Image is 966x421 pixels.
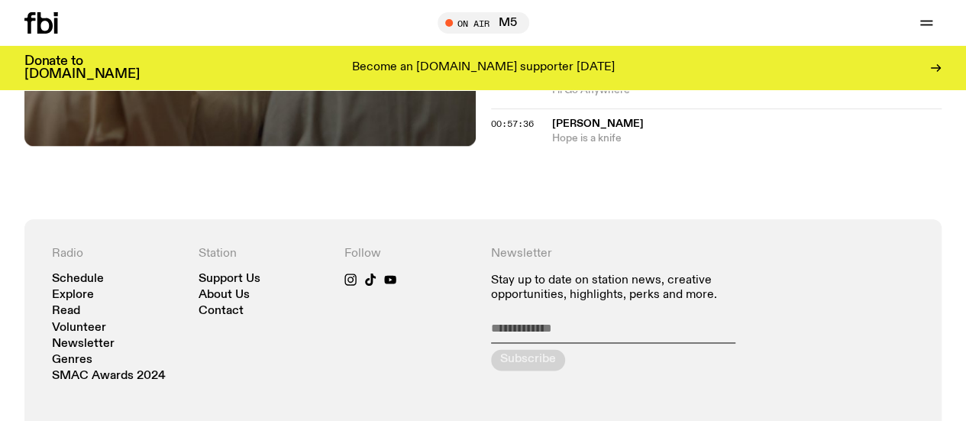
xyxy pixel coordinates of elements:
[352,61,615,75] p: Become an [DOMAIN_NAME] supporter [DATE]
[344,247,476,261] h4: Follow
[199,247,330,261] h4: Station
[491,349,565,371] button: Subscribe
[52,355,92,366] a: Genres
[199,290,250,301] a: About Us
[552,131,942,146] span: Hope is a knife
[491,274,768,303] p: Stay up to date on station news, creative opportunities, highlights, perks and more.
[52,274,104,285] a: Schedule
[199,306,244,317] a: Contact
[491,120,534,128] button: 00:57:36
[438,12,529,34] button: On AirM5
[52,290,94,301] a: Explore
[491,118,534,130] span: 00:57:36
[552,83,942,98] span: I'll Go Anywhere
[52,338,115,350] a: Newsletter
[552,118,644,129] span: [PERSON_NAME]
[52,322,106,334] a: Volunteer
[52,306,80,317] a: Read
[199,274,260,285] a: Support Us
[24,55,140,81] h3: Donate to [DOMAIN_NAME]
[491,247,768,261] h4: Newsletter
[52,247,183,261] h4: Radio
[52,371,166,382] a: SMAC Awards 2024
